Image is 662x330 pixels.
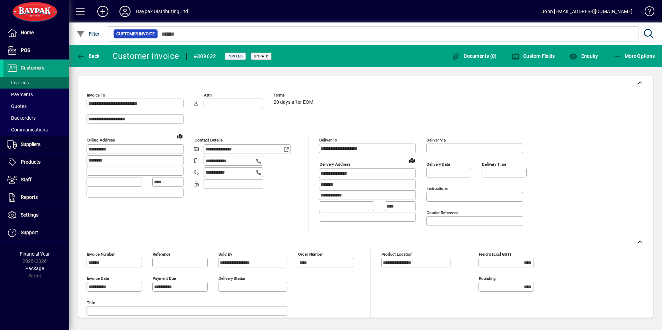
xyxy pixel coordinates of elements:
span: Quotes [7,103,27,109]
mat-label: Payment due [153,276,176,281]
span: Filter [77,31,100,37]
div: Customer Invoice [113,51,179,62]
span: POS [21,47,30,53]
a: Invoices [3,77,69,89]
mat-label: Deliver via [427,138,446,143]
a: View on map [174,130,185,141]
mat-label: Courier Reference [427,210,458,215]
a: Communications [3,124,69,136]
span: Terms [274,93,315,98]
span: Back [77,53,100,59]
span: Home [21,30,34,35]
button: Documents (0) [450,50,499,62]
button: Add [92,5,114,18]
mat-label: Attn [204,93,212,98]
a: Home [3,24,69,42]
mat-label: Order number [298,252,323,257]
mat-label: Deliver To [319,138,337,143]
mat-label: Instructions [427,186,448,191]
span: Settings [21,212,38,218]
span: Custom Fields [511,53,555,59]
span: Unpaid [254,54,269,58]
a: Quotes [3,100,69,112]
a: View on map [406,155,418,166]
a: Settings [3,207,69,224]
span: Documents (0) [452,53,497,59]
mat-label: Invoice To [87,93,105,98]
button: Profile [114,5,136,18]
mat-label: Delivery status [218,276,245,281]
button: Enquiry [567,50,600,62]
span: Reports [21,194,38,200]
span: Staff [21,177,32,182]
mat-label: Delivery date [427,162,450,167]
mat-label: Reference [153,252,170,257]
a: Suppliers [3,136,69,153]
mat-label: Invoice number [87,252,115,257]
span: Enquiry [569,53,598,59]
a: Products [3,154,69,171]
mat-label: Sold by [218,252,232,257]
a: Support [3,224,69,241]
span: Suppliers [21,141,41,147]
span: Products [21,159,41,165]
div: #309632 [194,51,216,62]
span: Financial Year [20,251,50,257]
a: Backorders [3,112,69,124]
mat-label: Delivery time [482,162,506,167]
a: POS [3,42,69,59]
mat-label: Invoice date [87,276,109,281]
span: Backorders [7,115,36,121]
span: Posted [227,54,243,58]
span: 20 days after EOM [274,100,313,105]
span: Customers [21,65,44,71]
div: Baypak Distributing Ltd [136,6,188,17]
button: More Options [611,50,657,62]
span: Communications [7,127,48,132]
span: More Options [613,53,655,59]
span: Payments [7,92,33,97]
a: Knowledge Base [639,1,653,24]
a: Reports [3,189,69,206]
a: Payments [3,89,69,100]
span: Support [21,230,38,235]
mat-label: Product location [382,252,412,257]
span: Customer Invoice [116,30,155,37]
a: Staff [3,171,69,189]
mat-label: Rounding [479,276,495,281]
span: Package [25,266,44,271]
app-page-header-button: Back [69,50,107,62]
button: Filter [75,28,101,40]
span: Invoices [7,80,29,85]
div: John [EMAIL_ADDRESS][DOMAIN_NAME] [542,6,633,17]
button: Custom Fields [510,50,557,62]
mat-label: Title [87,300,95,305]
mat-label: Freight (excl GST) [479,252,511,257]
button: Back [75,50,101,62]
